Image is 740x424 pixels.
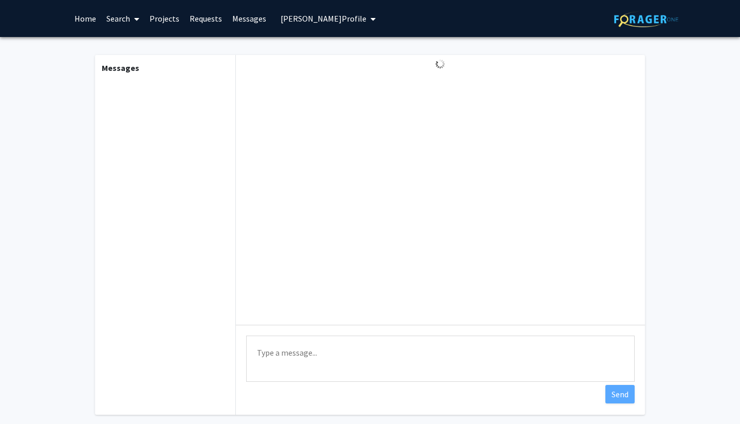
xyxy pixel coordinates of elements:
a: Messages [227,1,271,36]
img: ForagerOne Logo [614,11,678,27]
a: Projects [144,1,184,36]
button: Send [605,385,635,403]
a: Home [69,1,101,36]
textarea: Message [246,336,635,382]
a: Requests [184,1,227,36]
b: Messages [102,63,139,73]
img: Loading [431,55,449,73]
span: [PERSON_NAME] Profile [281,13,366,24]
a: Search [101,1,144,36]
